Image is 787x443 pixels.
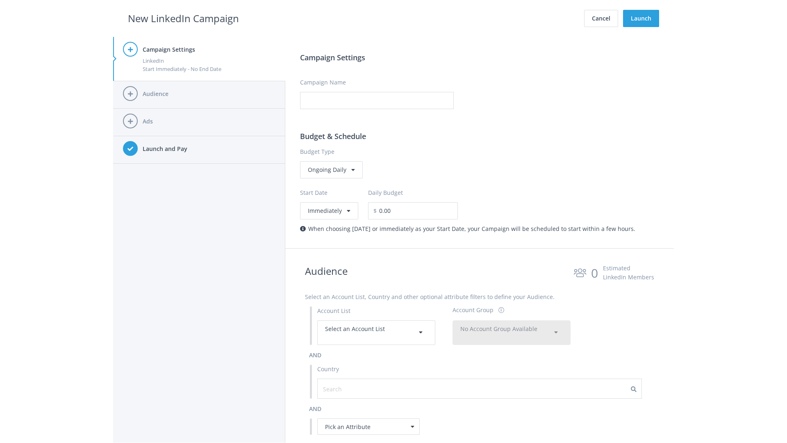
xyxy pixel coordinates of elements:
[143,65,275,73] div: Start Immediately - No End Date
[584,10,618,27] button: Cancel
[453,306,494,315] div: Account Group
[143,57,275,65] div: LinkedIn
[325,325,385,333] span: Select an Account List
[300,147,659,156] label: Budget Type
[300,130,659,142] h3: Budget & Schedule
[309,405,321,413] span: and
[300,188,368,197] label: Start Date
[460,324,563,341] div: No Account Group Available
[300,78,346,87] label: Campaign Name
[128,11,239,26] h2: New LinkedIn Campaign
[460,325,537,333] span: No Account Group Available
[368,202,377,219] span: $
[300,224,659,233] div: When choosing [DATE] or immediately as your Start Date, your Campaign will be scheduled to start ...
[305,292,555,301] label: Select an Account List, Country and other optional attribute filters to define your Audience.
[603,264,654,282] div: Estimated LinkedIn Members
[309,351,321,359] span: and
[317,418,420,435] div: Pick an Attribute
[300,161,363,178] div: Ongoing Daily
[591,263,598,283] div: 0
[368,188,403,197] label: Daily Budget
[623,10,659,27] button: Launch
[305,263,348,283] h2: Audience
[143,117,275,126] h4: Ads
[300,202,358,219] button: Immediately
[317,306,350,315] label: Account List
[143,89,275,98] h4: Audience
[300,52,659,63] h3: Campaign Settings
[317,365,339,374] label: Country
[143,45,275,54] h4: Campaign Settings
[325,324,428,341] div: Select an Account List
[143,144,275,153] h4: Launch and Pay
[323,384,396,393] input: Search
